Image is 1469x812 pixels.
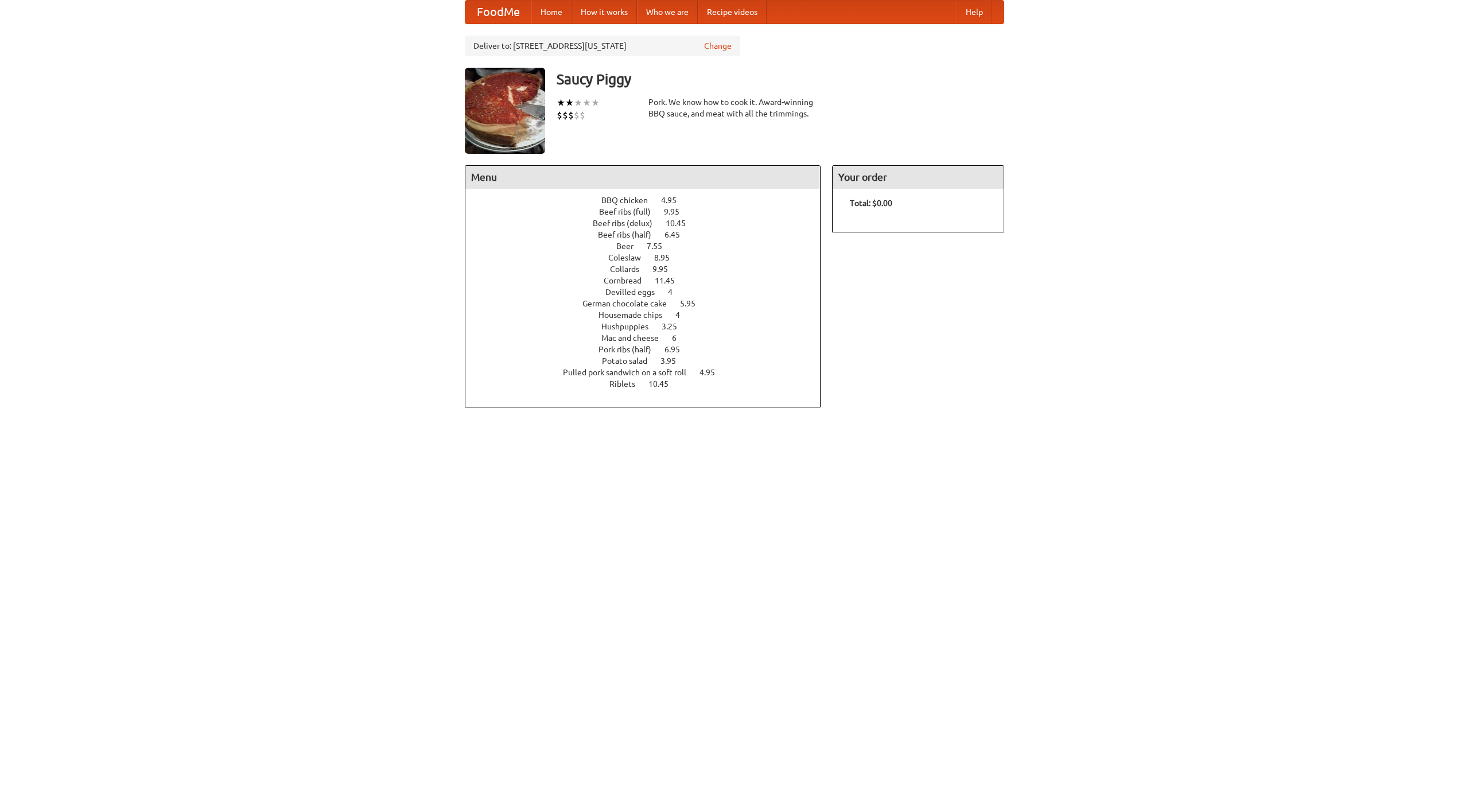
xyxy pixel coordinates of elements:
a: Change [704,40,732,52]
div: Pork. We know how to cook it. Award-winning BBQ sauce, and meat with all the trimmings. [648,96,821,119]
span: 4.95 [661,196,688,205]
a: Collards 9.95 [610,265,689,274]
span: Beer [616,242,645,251]
span: Collards [610,265,651,274]
span: 3.25 [662,322,689,331]
span: 11.45 [655,276,686,285]
li: $ [568,109,574,122]
a: Help [957,1,992,24]
a: Pulled pork sandwich on a soft roll 4.95 [563,368,736,377]
span: 4 [675,310,691,320]
span: Housemade chips [599,310,674,320]
span: 8.95 [654,253,681,262]
span: Hushpuppies [601,322,660,331]
div: Deliver to: [STREET_ADDRESS][US_STATE] [465,36,740,56]
b: Total: $0.00 [850,199,892,208]
span: Riblets [609,379,647,388]
span: Beef ribs (half) [598,230,663,239]
h4: Menu [465,166,820,189]
span: BBQ chicken [601,196,659,205]
span: 6 [672,333,688,343]
a: Beef ribs (delux) 10.45 [593,219,707,228]
a: Cornbread 11.45 [604,276,696,285]
a: FoodMe [465,1,531,24]
li: $ [557,109,562,122]
span: 6.95 [664,345,691,354]
a: Beef ribs (full) 9.95 [599,207,701,216]
li: $ [580,109,585,122]
span: Potato salad [602,356,659,366]
li: ★ [565,96,574,109]
a: How it works [572,1,637,24]
a: Recipe videos [698,1,767,24]
a: Devilled eggs 4 [605,287,694,297]
span: 3.95 [660,356,687,366]
span: Beef ribs (delux) [593,219,664,228]
a: Beef ribs (half) 6.45 [598,230,701,239]
a: BBQ chicken 4.95 [601,196,698,205]
h4: Your order [833,166,1004,189]
span: 10.45 [666,219,697,228]
span: Beef ribs (full) [599,207,662,216]
a: Beer 7.55 [616,242,683,251]
li: ★ [582,96,591,109]
span: Devilled eggs [605,287,666,297]
img: angular.jpg [465,68,545,154]
span: German chocolate cake [582,299,678,308]
span: Coleslaw [608,253,652,262]
span: 5.95 [680,299,707,308]
li: $ [574,109,580,122]
span: 7.55 [647,242,674,251]
li: $ [562,109,568,122]
span: Pulled pork sandwich on a soft roll [563,368,698,377]
span: 4.95 [699,368,726,377]
span: Pork ribs (half) [599,345,663,354]
span: Mac and cheese [601,333,670,343]
span: 4 [668,287,684,297]
a: Hushpuppies 3.25 [601,322,698,331]
span: 9.95 [652,265,679,274]
h3: Saucy Piggy [557,68,1004,91]
li: ★ [574,96,582,109]
span: 10.45 [648,379,680,388]
span: Cornbread [604,276,653,285]
a: Mac and cheese 6 [601,333,698,343]
span: 6.45 [664,230,691,239]
a: Pork ribs (half) 6.95 [599,345,701,354]
a: German chocolate cake 5.95 [582,299,717,308]
a: Who we are [637,1,698,24]
span: 9.95 [664,207,691,216]
a: Potato salad 3.95 [602,356,697,366]
a: Coleslaw 8.95 [608,253,691,262]
a: Housemade chips 4 [599,310,701,320]
a: Home [531,1,572,24]
li: ★ [557,96,565,109]
li: ★ [591,96,600,109]
a: Riblets 10.45 [609,379,690,388]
